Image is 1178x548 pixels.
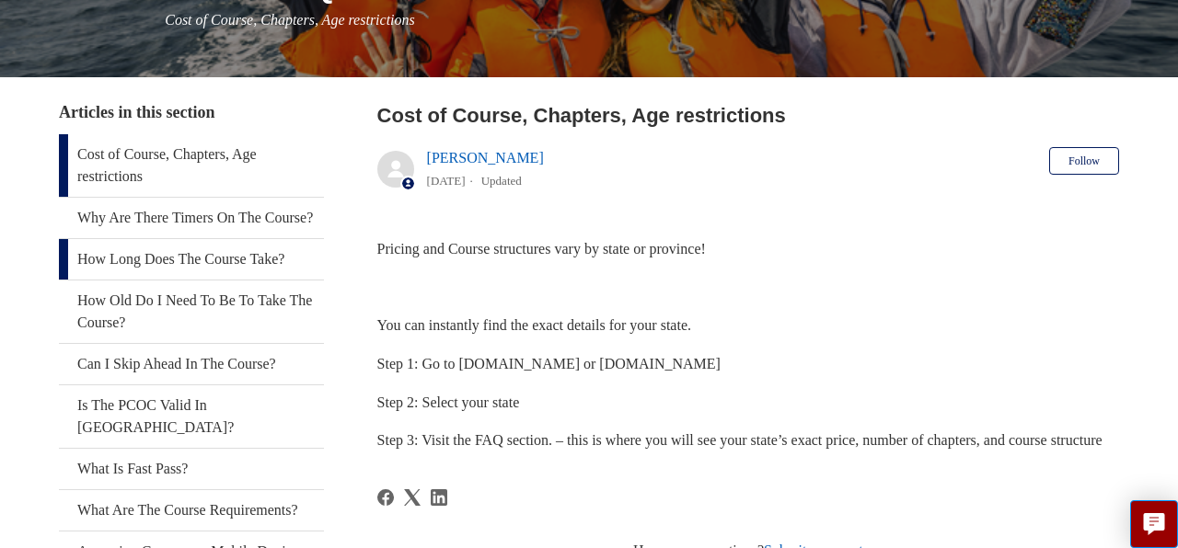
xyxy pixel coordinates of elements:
[431,489,447,506] svg: Share this page on LinkedIn
[431,489,447,506] a: LinkedIn
[427,150,544,166] a: [PERSON_NAME]
[59,280,324,343] a: How Old Do I Need To Be To Take The Course?
[59,385,324,448] a: Is The PCOC Valid In [GEOGRAPHIC_DATA]?
[377,489,394,506] svg: Share this page on Facebook
[481,174,522,188] li: Updated
[377,489,394,506] a: Facebook
[59,344,324,384] a: Can I Skip Ahead In The Course?
[377,394,520,410] span: Step 2: Select your state
[59,449,324,489] a: What Is Fast Pass?
[1049,147,1119,175] button: Follow Article
[59,134,324,197] a: Cost of Course, Chapters, Age restrictions
[377,432,1103,448] span: Step 3: Visit the FAQ section. – this is where you will see your state’s exact price, number of c...
[377,317,691,333] span: You can instantly find the exact details for your state.
[377,356,721,371] span: Step 1: Go to [DOMAIN_NAME] or [DOMAIN_NAME]
[377,241,706,257] span: Pricing and Course structures vary by state or province!
[404,489,421,506] a: X Corp
[59,239,324,280] a: How Long Does The Course Take?
[165,12,415,28] span: Cost of Course, Chapters, Age restrictions
[59,198,324,238] a: Why Are There Timers On The Course?
[377,100,1119,131] h2: Cost of Course, Chapters, Age restrictions
[427,174,466,188] time: 04/08/2025, 13:01
[404,489,421,506] svg: Share this page on X Corp
[1130,500,1178,548] button: Live chat
[59,490,324,531] a: What Are The Course Requirements?
[59,103,214,121] span: Articles in this section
